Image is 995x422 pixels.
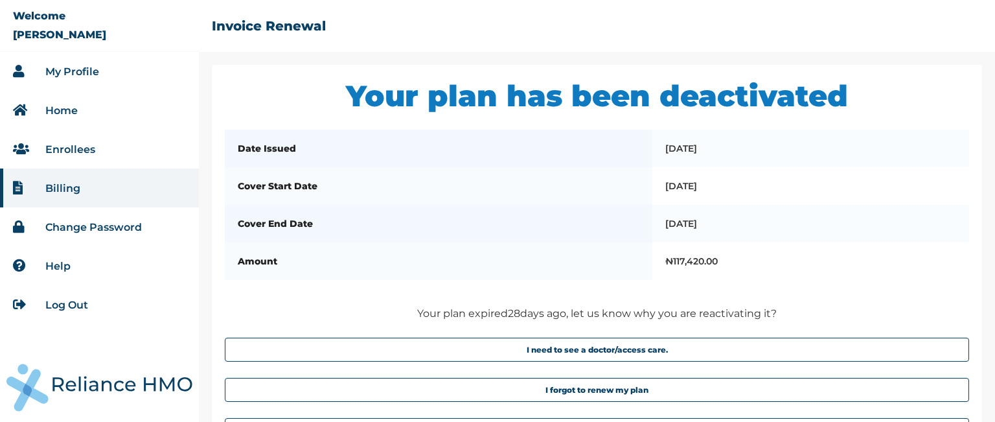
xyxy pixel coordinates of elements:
[225,130,652,167] th: Date Issued
[45,299,88,311] a: Log Out
[225,378,969,402] button: I forgot to renew my plan
[45,260,71,272] a: Help
[652,167,969,205] td: [DATE]
[45,104,78,117] a: Home
[225,205,652,242] th: Cover End Date
[225,78,969,113] h1: Your plan has been deactivated
[45,221,142,233] a: Change Password
[45,65,99,78] a: My Profile
[652,242,969,280] td: ₦ 117,420.00
[13,29,106,41] p: [PERSON_NAME]
[652,130,969,167] td: [DATE]
[6,364,192,412] img: RelianceHMO's Logo
[225,338,969,362] button: I need to see a doctor/access care.
[225,306,969,322] p: Your plan expired 28 days ago, let us know why you are reactivating it?
[45,182,80,194] a: Billing
[652,205,969,242] td: [DATE]
[13,10,65,22] p: Welcome
[45,143,95,156] a: Enrollees
[225,167,652,205] th: Cover Start Date
[225,242,652,280] th: Amount
[212,18,326,34] h2: Invoice Renewal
